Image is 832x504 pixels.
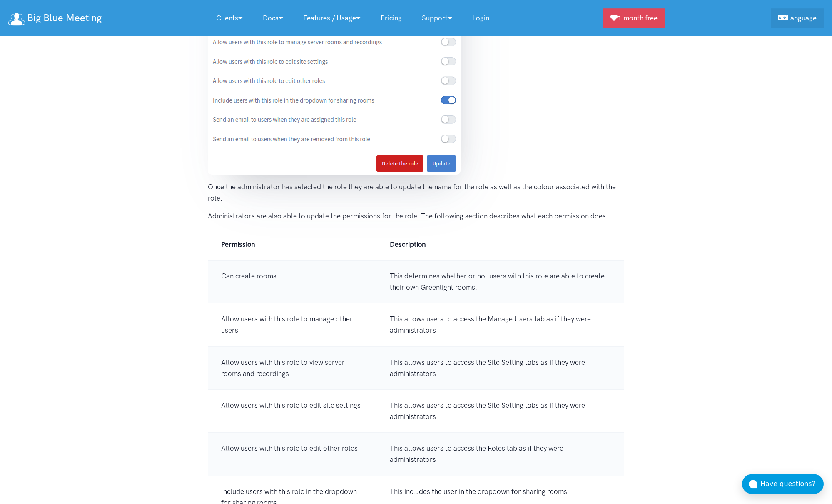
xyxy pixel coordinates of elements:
[371,9,412,27] a: Pricing
[208,229,376,261] th: Permission
[8,13,25,25] img: logo
[208,260,376,303] td: Can create rooms
[376,433,624,476] td: This allows users to access the Roles tab as if they were administrators
[603,8,665,28] a: 1 month free
[208,389,376,432] td: Allow users with this role to edit site settings
[376,303,624,346] td: This allows users to access the Manage Users tab as if they were administrators
[760,479,824,489] div: Have questions?
[8,9,102,27] a: Big Blue Meeting
[208,211,624,222] p: Administrators are also able to update the permissions for the role. The following section descri...
[742,474,824,494] button: Have questions?
[208,433,376,476] td: Allow users with this role to edit other roles
[208,181,624,204] p: Once the administrator has selected the role they are able to update the name for the role as wel...
[208,303,376,346] td: Allow users with this role to manage other users
[376,229,624,261] th: Description
[293,9,371,27] a: Features / Usage
[253,9,293,27] a: Docs
[376,389,624,432] td: This allows users to access the Site Setting tabs as if they were administrators
[462,9,499,27] a: Login
[376,346,624,389] td: This allows users to access the Site Setting tabs as if they were administrators
[208,346,376,389] td: Allow users with this role to view server rooms and recordings
[771,8,824,28] a: Language
[376,260,624,303] td: This determines whether or not users with this role are able to create their own Greenlight rooms.
[412,9,462,27] a: Support
[206,9,253,27] a: Clients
